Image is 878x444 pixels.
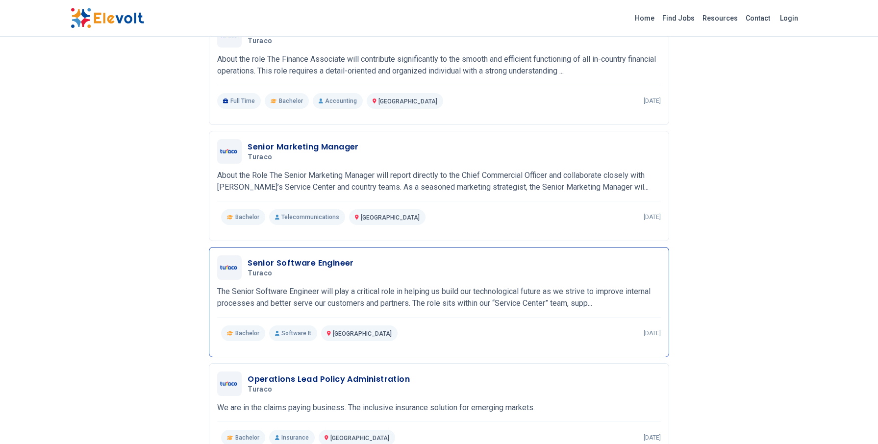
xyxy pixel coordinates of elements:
[220,265,239,270] img: Turaco
[269,209,345,225] p: Telecommunications
[217,93,261,109] p: Full Time
[217,402,661,414] p: We are in the claims paying business. The inclusive insurance solution for emerging markets.
[333,330,392,337] span: [GEOGRAPHIC_DATA]
[235,329,259,337] span: Bachelor
[330,435,389,442] span: [GEOGRAPHIC_DATA]
[248,141,359,153] h3: Senior Marketing Manager
[248,385,272,394] span: Turaco
[658,10,699,26] a: Find Jobs
[742,10,774,26] a: Contact
[269,325,317,341] p: Software It
[217,139,661,225] a: TuracoSenior Marketing ManagerTuracoAbout the Role The Senior Marketing Manager will report direc...
[220,381,239,386] img: Turaco
[644,97,661,105] p: [DATE]
[631,10,658,26] a: Home
[313,93,363,109] p: Accounting
[378,98,437,105] span: [GEOGRAPHIC_DATA]
[248,373,410,385] h3: Operations Lead Policy Administration
[644,329,661,337] p: [DATE]
[217,170,661,193] p: About the Role The Senior Marketing Manager will report directly to the Chief Commercial Officer ...
[361,214,420,221] span: [GEOGRAPHIC_DATA]
[699,10,742,26] a: Resources
[644,434,661,442] p: [DATE]
[644,213,661,221] p: [DATE]
[217,255,661,341] a: TuracoSenior Software EngineerTuracoThe Senior Software Engineer will play a critical role in hel...
[217,23,661,109] a: TuracoFinance AssociateTuracoAbout the role The Finance Associate will contribute significantly t...
[235,434,259,442] span: Bachelor
[248,269,272,278] span: Turaco
[217,286,661,309] p: The Senior Software Engineer will play a critical role in helping us build our technological futu...
[220,149,239,154] img: Turaco
[248,257,354,269] h3: Senior Software Engineer
[774,8,804,28] a: Login
[235,213,259,221] span: Bachelor
[248,37,272,46] span: Turaco
[248,153,272,162] span: Turaco
[279,97,303,105] span: Bachelor
[217,53,661,77] p: About the role The Finance Associate will contribute significantly to the smooth and efficient fu...
[71,8,144,28] img: Elevolt
[829,397,878,444] iframe: Chat Widget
